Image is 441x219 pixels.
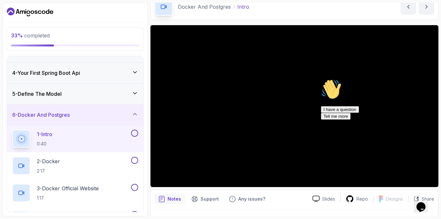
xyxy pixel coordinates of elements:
img: :wave: [3,3,23,23]
a: Dashboard [7,7,53,17]
h3: 4 - Your First Spring Boot Api [12,69,80,77]
p: Support [200,196,219,202]
button: 2-Docker2:17 [12,157,138,175]
button: 1-Intro0:40 [12,130,138,148]
h3: 6 - Docker And Postgres [12,111,70,119]
button: notes button [155,194,185,204]
p: 2 - Docker [37,157,60,165]
p: Designs [386,196,403,202]
iframe: To enrich screen reader interactions, please activate Accessibility in Grammarly extension settings [150,25,438,187]
button: 6-Docker And Postgres [7,105,143,125]
iframe: chat widget [318,76,435,190]
button: Share [408,196,434,202]
a: Slides [307,195,340,202]
button: Feedback button [225,194,269,204]
button: Tell me more [3,36,32,43]
p: Any issues? [238,196,265,202]
span: completed [11,32,50,39]
button: Support button [188,194,223,204]
p: Notes [168,196,181,202]
span: 33 % [11,32,23,39]
button: 3-Docker Official Website1:17 [12,184,138,202]
h3: 5 - Define The Model [12,90,62,98]
p: 0:40 [37,141,52,147]
div: 👋Hi! How can we help?I have a questionTell me more [3,3,119,43]
a: Repo [341,195,373,203]
button: 4-Your First Spring Boot Api [7,63,143,83]
button: 5-Define The Model [7,84,143,104]
button: I have a question [3,30,41,36]
p: Intro [237,3,249,11]
p: 1:17 [37,195,99,201]
p: Docker And Postgres [178,3,231,11]
p: 3 - Docker Official Website [37,184,99,192]
p: Repo [356,196,368,202]
iframe: chat widget [414,193,435,213]
p: 2:17 [37,168,60,174]
p: 1 - Intro [37,130,52,138]
span: Hi! How can we help? [3,19,64,24]
p: Slides [322,196,335,202]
